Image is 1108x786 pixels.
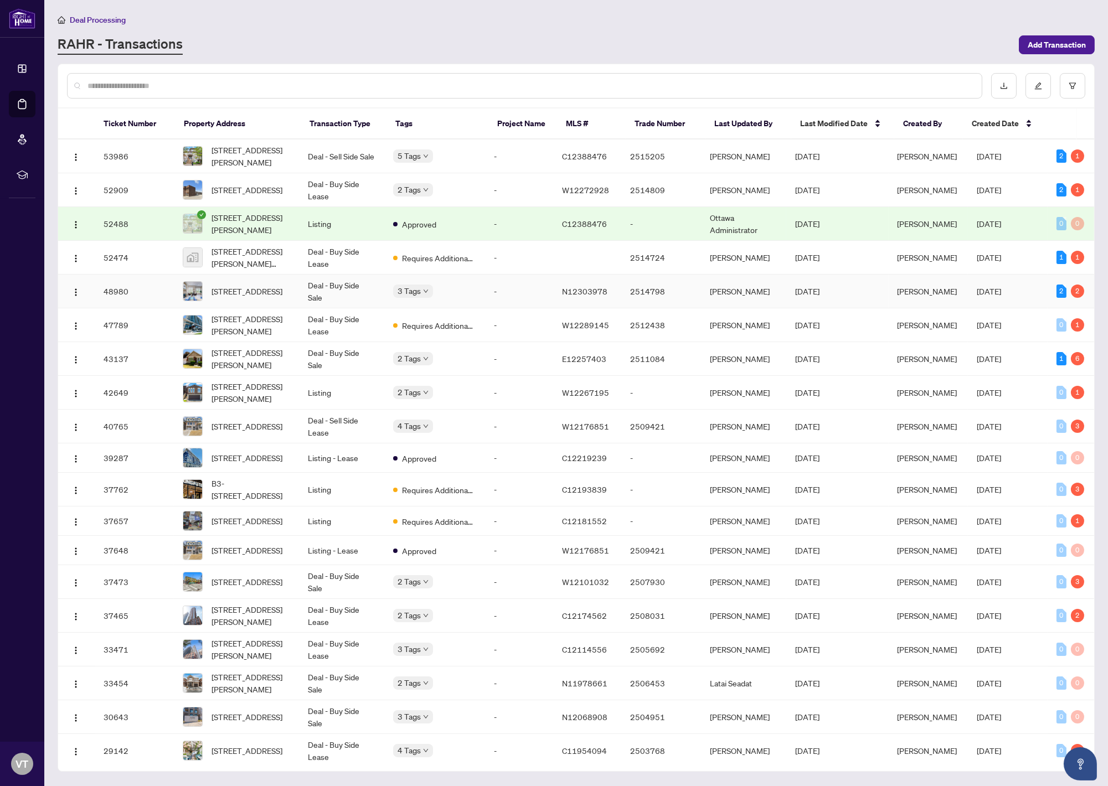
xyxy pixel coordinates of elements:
div: 1 [1057,251,1066,264]
button: Logo [67,147,85,165]
td: 2514809 [621,173,701,207]
span: Requires Additional Docs [402,484,474,496]
span: N12068908 [562,712,607,722]
span: W12272928 [562,185,609,195]
td: - [621,207,701,241]
td: 2509421 [621,410,701,443]
span: [PERSON_NAME] [898,252,957,262]
span: 4 Tags [398,420,421,432]
div: 2 [1057,149,1066,163]
div: 0 [1057,544,1066,557]
th: Property Address [175,108,301,139]
td: 37473 [95,565,174,599]
button: Logo [67,449,85,467]
td: Deal - Sell Side Lease [299,410,384,443]
span: [DATE] [795,185,820,195]
img: Logo [71,747,80,756]
span: [PERSON_NAME] [898,577,957,587]
span: [DATE] [795,320,820,330]
span: C11954094 [562,746,607,756]
td: [PERSON_NAME] [701,275,786,308]
img: thumbnail-img [183,349,202,368]
td: Listing - Lease [299,443,384,473]
img: thumbnail-img [183,606,202,625]
div: 1 [1071,251,1084,264]
td: [PERSON_NAME] [701,308,786,342]
td: Listing [299,207,384,241]
span: [DATE] [977,185,1001,195]
td: Deal - Buy Side Sale [299,565,384,599]
td: 52909 [95,173,174,207]
span: W12267195 [562,387,609,397]
img: Logo [71,518,80,526]
td: [PERSON_NAME] [701,139,786,173]
td: 43137 [95,342,174,376]
td: - [485,565,553,599]
td: Listing - Lease [299,536,384,565]
span: down [423,423,429,429]
img: Logo [71,547,80,556]
th: Created By [894,108,963,139]
img: Logo [71,578,80,587]
span: [DATE] [977,516,1001,526]
span: [PERSON_NAME] [898,151,957,161]
span: [PERSON_NAME] [898,185,957,195]
td: - [485,342,553,376]
span: 3 Tags [398,643,421,655]
td: [PERSON_NAME] [701,473,786,506]
span: Approved [402,452,436,464]
button: Logo [67,708,85,726]
td: - [485,506,553,536]
span: [DATE] [795,453,820,463]
td: - [621,376,701,410]
td: 2511084 [621,342,701,376]
span: [DATE] [795,354,820,364]
span: [PERSON_NAME] [898,320,957,330]
td: Listing [299,376,384,410]
img: thumbnail-img [183,674,202,692]
button: Logo [67,282,85,300]
span: [PERSON_NAME] [898,453,957,463]
span: [DATE] [795,545,820,555]
div: 0 [1057,575,1066,588]
button: Logo [67,480,85,498]
td: 2514798 [621,275,701,308]
span: Requires Additional Docs [402,515,474,528]
span: [PERSON_NAME] [898,644,957,654]
td: - [485,241,553,275]
span: [DATE] [977,746,1001,756]
span: Requires Additional Docs [402,252,474,264]
td: 37657 [95,506,174,536]
img: Logo [71,220,80,229]
span: down [423,356,429,361]
th: Project Name [488,108,557,139]
img: thumbnail-img [183,511,202,530]
img: Logo [71,389,80,398]
span: [DATE] [977,320,1001,330]
div: 3 [1071,483,1084,496]
span: [PERSON_NAME] [898,678,957,688]
span: [STREET_ADDRESS] [212,285,282,297]
span: N12303978 [562,286,607,296]
img: Logo [71,355,80,364]
button: Add Transaction [1019,35,1095,54]
button: Logo [67,541,85,559]
div: 0 [1071,710,1084,723]
td: [PERSON_NAME] [701,410,786,443]
img: thumbnail-img [183,707,202,726]
span: [DATE] [795,286,820,296]
td: 37648 [95,536,174,565]
td: Deal - Sell Side Sale [299,139,384,173]
div: 1 [1071,183,1084,196]
td: Deal - Buy Side Lease [299,241,384,275]
span: [DATE] [977,151,1001,161]
div: 1 [1071,318,1084,332]
span: [DATE] [795,644,820,654]
th: Trade Number [626,108,706,139]
button: download [991,73,1017,99]
a: RAHR - Transactions [58,35,183,55]
span: C12114556 [562,644,607,654]
span: [PERSON_NAME] [898,516,957,526]
div: 0 [1057,451,1066,464]
td: 2507930 [621,565,701,599]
